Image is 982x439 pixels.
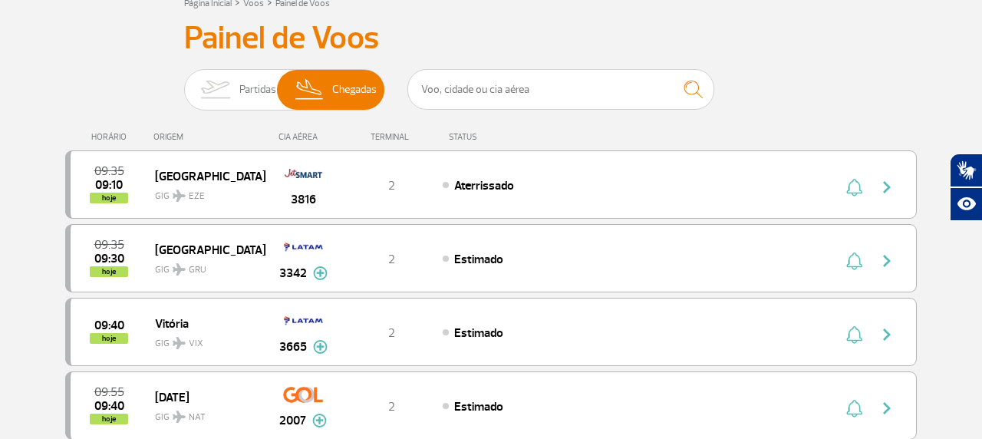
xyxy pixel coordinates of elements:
button: Abrir recursos assistivos. [950,187,982,221]
img: mais-info-painel-voo.svg [313,340,328,354]
input: Voo, cidade ou cia aérea [407,69,714,110]
span: 2025-09-28 09:55:00 [94,387,124,398]
span: GRU [189,263,206,277]
img: destiny_airplane.svg [173,411,186,423]
span: [GEOGRAPHIC_DATA] [155,239,253,259]
img: seta-direita-painel-voo.svg [878,325,896,344]
span: 2 [388,178,395,193]
span: Estimado [454,399,503,414]
span: GIG [155,402,253,424]
span: hoje [90,266,128,277]
span: hoje [90,414,128,424]
span: Partidas [239,70,276,110]
span: 2007 [279,411,306,430]
span: Vitória [155,313,253,333]
span: hoje [90,193,128,203]
div: Plugin de acessibilidade da Hand Talk. [950,153,982,221]
span: 2025-09-28 09:30:00 [94,253,124,264]
img: seta-direita-painel-voo.svg [878,252,896,270]
img: sino-painel-voo.svg [846,252,862,270]
img: destiny_airplane.svg [173,190,186,202]
img: seta-direita-painel-voo.svg [878,399,896,418]
span: 3816 [291,190,316,209]
span: 2025-09-28 09:40:00 [94,401,124,411]
img: mais-info-painel-voo.svg [313,266,328,280]
div: ORIGEM [153,132,265,142]
span: 3665 [279,338,307,356]
span: 2025-09-28 09:35:00 [94,239,124,250]
span: 2 [388,325,395,341]
h3: Painel de Voos [184,19,798,58]
span: [DATE] [155,387,253,407]
img: sino-painel-voo.svg [846,325,862,344]
span: Estimado [454,252,503,267]
span: 2 [388,399,395,414]
span: NAT [189,411,206,424]
span: 2025-09-28 09:35:00 [94,166,124,177]
span: 2025-09-28 09:10:00 [95,180,123,190]
div: HORÁRIO [70,132,153,142]
img: slider-embarque [191,70,239,110]
span: Estimado [454,325,503,341]
span: 2 [388,252,395,267]
img: mais-info-painel-voo.svg [312,414,327,427]
span: EZE [189,190,205,203]
span: VIX [189,337,203,351]
span: GIG [155,255,253,277]
span: 3342 [279,264,307,282]
button: Abrir tradutor de língua de sinais. [950,153,982,187]
img: seta-direita-painel-voo.svg [878,178,896,196]
img: destiny_airplane.svg [173,263,186,276]
span: Aterrissado [454,178,514,193]
div: TERMINAL [341,132,441,142]
img: sino-painel-voo.svg [846,399,862,418]
div: CIA AÉREA [265,132,341,142]
span: 2025-09-28 09:40:00 [94,320,124,331]
span: hoje [90,333,128,344]
span: Chegadas [332,70,377,110]
img: slider-desembarque [287,70,332,110]
span: GIG [155,181,253,203]
div: STATUS [441,132,566,142]
img: destiny_airplane.svg [173,337,186,349]
img: sino-painel-voo.svg [846,178,862,196]
span: GIG [155,328,253,351]
span: [GEOGRAPHIC_DATA] [155,166,253,186]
